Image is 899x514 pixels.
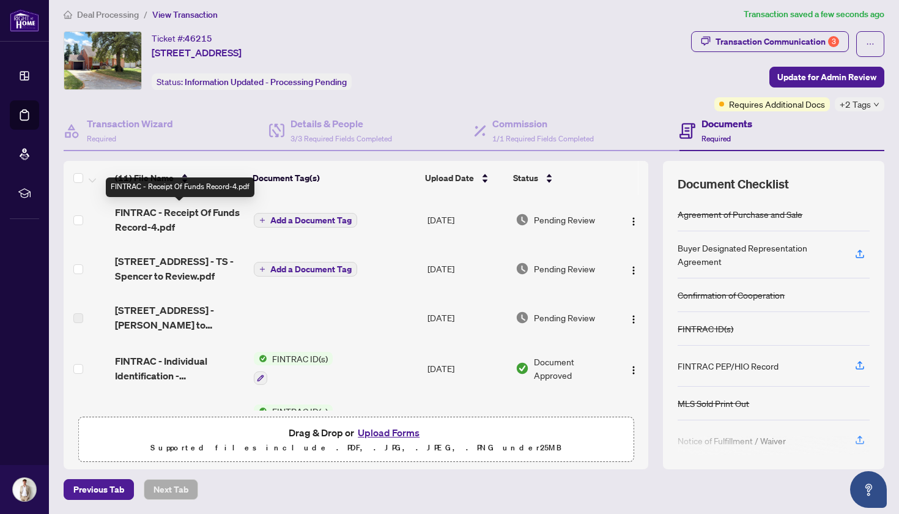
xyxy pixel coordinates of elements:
span: +2 Tags [840,97,871,111]
span: down [873,102,879,108]
div: Buyer Designated Representation Agreement [678,241,840,268]
span: Add a Document Tag [270,265,352,274]
button: Previous Tab [64,479,134,500]
span: Document Checklist [678,176,789,193]
span: Deal Processing [77,9,139,20]
div: Confirmation of Cooperation [678,288,785,302]
span: Information Updated - Processing Pending [185,76,347,88]
p: Supported files include .PDF, .JPG, .JPEG, .PNG under 25 MB [86,441,626,455]
div: Status: [152,73,352,90]
h4: Documents [701,116,752,131]
span: Required [87,134,116,143]
img: Logo [629,266,638,275]
button: Status IconFINTRAC ID(s) [254,352,333,385]
button: Logo [624,359,643,378]
span: Pending Review [534,213,595,226]
span: FINTRAC ID(s) [267,352,333,365]
span: 1/1 Required Fields Completed [492,134,594,143]
span: ellipsis [866,40,875,48]
span: Required [701,134,731,143]
img: Logo [629,365,638,375]
button: Upload Forms [354,425,423,441]
button: Transaction Communication3 [691,31,849,52]
span: Update for Admin Review [777,67,876,87]
span: Document Approved [534,355,613,382]
button: Status IconFINTRAC ID(s) [254,404,333,438]
div: Agreement of Purchase and Sale [678,207,802,221]
span: [STREET_ADDRESS] - TS - Spencer to Review.pdf [115,254,244,283]
span: FINTRAC - Receipt Of Funds Record-4.pdf [115,205,244,234]
span: Upload Date [425,171,474,185]
img: Document Status [516,213,529,226]
img: logo [10,9,39,32]
span: FINTRAC - Individual Identification - [PERSON_NAME].pdf [115,354,244,383]
td: [DATE] [423,395,511,447]
div: FINTRAC ID(s) [678,322,733,335]
span: [STREET_ADDRESS] - [PERSON_NAME] to Review.pdf [115,303,244,332]
th: Document Tag(s) [248,161,420,195]
span: 3/3 Required Fields Completed [290,134,392,143]
img: Logo [629,315,638,324]
span: Document Approved [534,408,613,434]
span: Requires Additional Docs [729,97,825,111]
button: Logo [624,259,643,278]
span: 46215 [185,33,212,44]
button: Next Tab [144,479,198,500]
img: Document Status [516,262,529,275]
th: (11) File Name [110,161,248,195]
img: Document Status [516,362,529,375]
li: / [144,7,147,21]
span: Previous Tab [73,480,124,499]
h4: Details & People [290,116,392,131]
img: Profile Icon [13,478,36,501]
span: plus [259,217,265,223]
button: Logo [624,210,643,229]
img: Status Icon [254,352,267,365]
div: Transaction Communication [716,32,839,51]
span: plus [259,266,265,272]
img: IMG-W12281657_1.jpg [64,32,141,89]
div: FINTRAC - Receipt Of Funds Record-4.pdf [106,177,254,197]
td: [DATE] [423,293,511,342]
article: Transaction saved a few seconds ago [744,7,884,21]
div: 3 [828,36,839,47]
img: Logo [629,217,638,226]
span: View Transaction [152,9,218,20]
h4: Commission [492,116,594,131]
span: Status [513,171,538,185]
span: (11) File Name [115,171,174,185]
button: Update for Admin Review [769,67,884,88]
div: Notice of Fulfillment / Waiver [678,434,786,447]
span: Pending Review [534,262,595,275]
img: Status Icon [254,404,267,418]
button: Open asap [850,471,887,508]
span: Pending Review [534,311,595,324]
button: Add a Document Tag [254,261,357,277]
button: Logo [624,308,643,327]
span: Drag & Drop orUpload FormsSupported files include .PDF, .JPG, .JPEG, .PNG under25MB [79,417,633,463]
span: home [64,10,72,19]
th: Upload Date [420,161,508,195]
td: [DATE] [423,195,511,244]
td: [DATE] [423,342,511,395]
span: [STREET_ADDRESS] [152,45,242,60]
div: MLS Sold Print Out [678,397,749,410]
button: Add a Document Tag [254,262,357,277]
button: Add a Document Tag [254,212,357,228]
button: Add a Document Tag [254,213,357,228]
div: FINTRAC PEP/HIO Record [678,359,779,373]
span: Drag & Drop or [289,425,423,441]
span: FINTRAC ID(s) [267,404,333,418]
span: Add a Document Tag [270,216,352,225]
h4: Transaction Wizard [87,116,173,131]
div: Ticket #: [152,31,212,45]
th: Status [508,161,615,195]
td: [DATE] [423,244,511,293]
img: Document Status [516,311,529,324]
span: FINTRAC - Individual Identification - Rouslana.pdf [115,406,244,436]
